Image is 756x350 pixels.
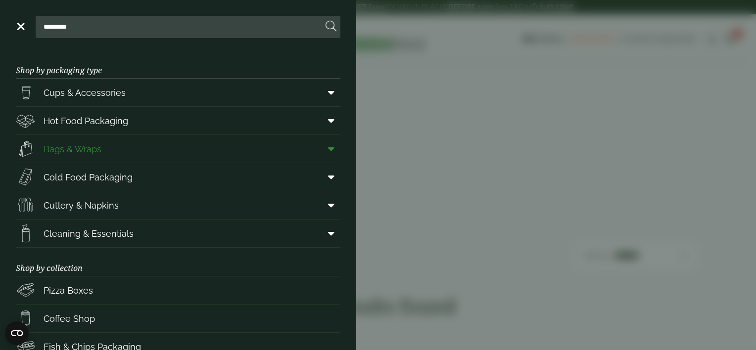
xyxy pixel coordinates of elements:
[16,305,340,332] a: Coffee Shop
[44,114,128,128] span: Hot Food Packaging
[44,86,126,99] span: Cups & Accessories
[16,276,340,304] a: Pizza Boxes
[44,312,95,325] span: Coffee Shop
[44,227,134,240] span: Cleaning & Essentials
[16,50,340,79] h3: Shop by packaging type
[16,248,340,276] h3: Shop by collection
[16,83,36,102] img: PintNhalf_cup.svg
[16,195,36,215] img: Cutlery.svg
[16,79,340,106] a: Cups & Accessories
[16,223,36,243] img: open-wipe.svg
[16,139,36,159] img: Paper_carriers.svg
[16,308,36,328] img: HotDrink_paperCup.svg
[16,163,340,191] a: Cold Food Packaging
[16,167,36,187] img: Sandwich_box.svg
[44,142,101,156] span: Bags & Wraps
[5,321,29,345] button: Open CMP widget
[44,171,133,184] span: Cold Food Packaging
[44,199,119,212] span: Cutlery & Napkins
[16,111,36,131] img: Deli_box.svg
[44,284,93,297] span: Pizza Boxes
[16,107,340,134] a: Hot Food Packaging
[16,135,340,163] a: Bags & Wraps
[16,219,340,247] a: Cleaning & Essentials
[16,191,340,219] a: Cutlery & Napkins
[16,280,36,300] img: Pizza_boxes.svg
